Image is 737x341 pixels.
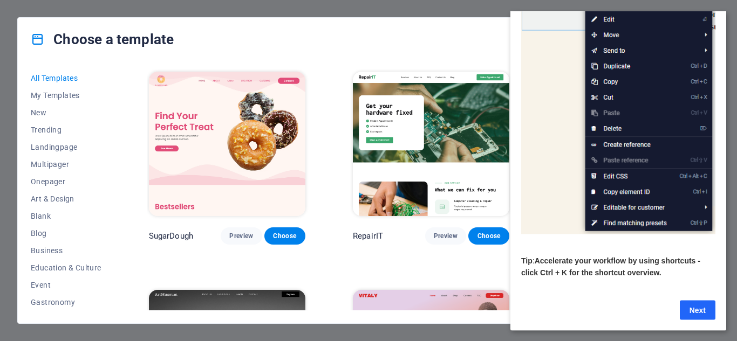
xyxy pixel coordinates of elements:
[31,69,101,87] button: All Templates
[31,173,101,190] button: Onepager
[11,245,190,266] span: Accelerate your workflow by using shortcuts - click Ctrl + K for the shortcut overview.
[31,156,101,173] button: Multipager
[31,212,101,220] span: Blank
[434,232,458,240] span: Preview
[468,227,509,245] button: Choose
[31,276,101,294] button: Event
[31,108,101,117] span: New
[425,227,466,245] button: Preview
[149,72,305,216] img: SugarDough
[31,160,101,169] span: Multipager
[353,231,383,241] p: RepairIT
[31,190,101,207] button: Art & Design
[169,289,205,309] a: Next
[31,74,101,82] span: All Templates
[31,225,101,242] button: Blog
[229,232,253,240] span: Preview
[273,232,297,240] span: Choose
[149,231,193,241] p: SugarDough
[31,242,101,259] button: Business
[31,104,101,121] button: New
[31,177,101,186] span: Onepager
[31,294,101,311] button: Gastronomy
[11,245,22,254] span: Tip
[31,121,101,138] button: Trending
[31,91,101,100] span: My Templates
[31,207,101,225] button: Blank
[31,259,101,276] button: Education & Culture
[31,263,101,272] span: Education & Culture
[31,194,101,203] span: Art & Design
[31,126,101,134] span: Trending
[31,31,174,48] h4: Choose a template
[31,246,101,255] span: Business
[11,223,205,235] p: ​
[31,143,101,151] span: Landingpage
[31,298,101,307] span: Gastronomy
[22,245,24,254] span: :
[353,72,509,216] img: RepairIT
[31,87,101,104] button: My Templates
[31,229,101,238] span: Blog
[264,227,305,245] button: Choose
[31,138,101,156] button: Landingpage
[31,281,101,289] span: Event
[221,227,262,245] button: Preview
[477,232,501,240] span: Choose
